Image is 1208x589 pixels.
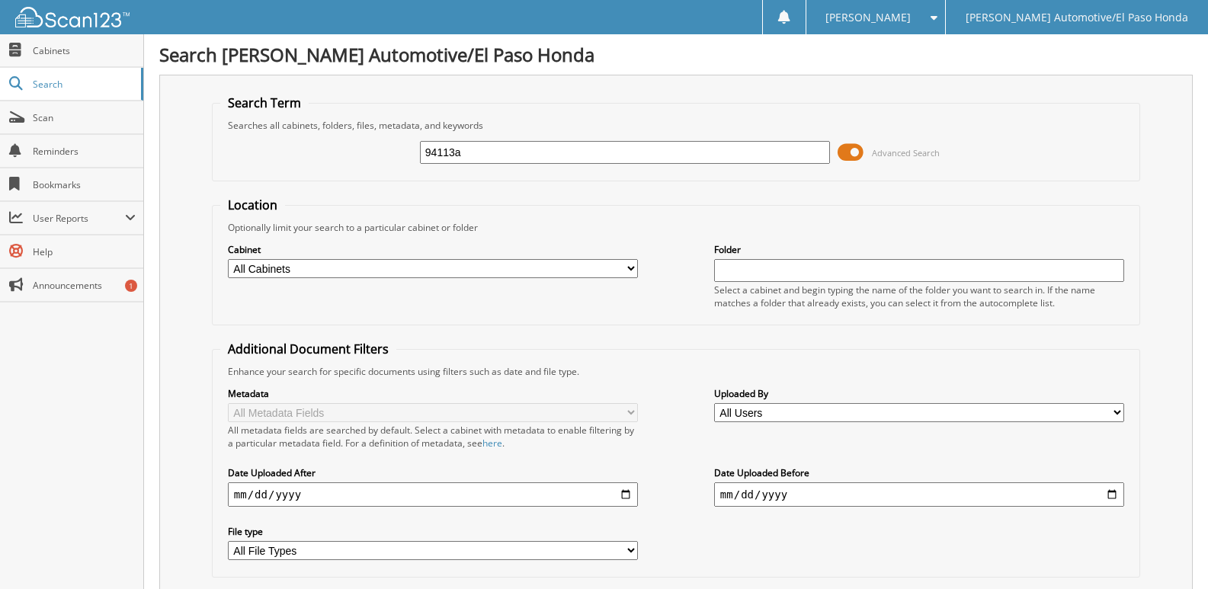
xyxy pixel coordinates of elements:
label: Metadata [228,387,638,400]
span: Reminders [33,145,136,158]
input: end [714,482,1124,507]
label: Cabinet [228,243,638,256]
span: Advanced Search [872,147,940,158]
label: Folder [714,243,1124,256]
a: here [482,437,502,450]
input: start [228,482,638,507]
div: Enhance your search for specific documents using filters such as date and file type. [220,365,1132,378]
legend: Location [220,197,285,213]
span: User Reports [33,212,125,225]
span: Help [33,245,136,258]
legend: Search Term [220,94,309,111]
div: Searches all cabinets, folders, files, metadata, and keywords [220,119,1132,132]
img: scan123-logo-white.svg [15,7,130,27]
span: Scan [33,111,136,124]
span: [PERSON_NAME] Automotive/El Paso Honda [966,13,1188,22]
div: Optionally limit your search to a particular cabinet or folder [220,221,1132,234]
span: Search [33,78,133,91]
div: All metadata fields are searched by default. Select a cabinet with metadata to enable filtering b... [228,424,638,450]
div: 1 [125,280,137,292]
label: Date Uploaded Before [714,466,1124,479]
h1: Search [PERSON_NAME] Automotive/El Paso Honda [159,42,1193,67]
span: Cabinets [33,44,136,57]
span: Announcements [33,279,136,292]
div: Select a cabinet and begin typing the name of the folder you want to search in. If the name match... [714,283,1124,309]
span: Bookmarks [33,178,136,191]
label: Date Uploaded After [228,466,638,479]
label: Uploaded By [714,387,1124,400]
label: File type [228,525,638,538]
legend: Additional Document Filters [220,341,396,357]
span: [PERSON_NAME] [825,13,911,22]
